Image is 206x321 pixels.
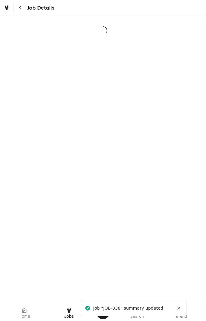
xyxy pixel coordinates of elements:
span: Home [19,314,30,319]
button: Navigate back [15,2,26,13]
a: Go to Jobs [1,2,12,13]
span: Search [130,314,144,319]
a: Jobs [47,305,91,320]
a: Home [2,305,47,320]
span: Jobs [64,314,74,319]
span: Menu [176,314,187,319]
span: Job Details [26,4,54,12]
div: Job "JOB-838" summary updated [93,305,164,311]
